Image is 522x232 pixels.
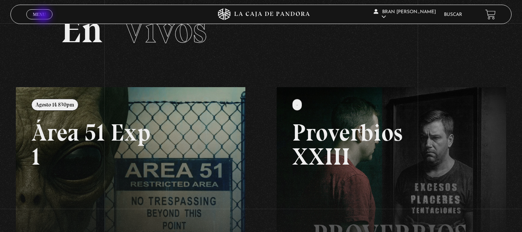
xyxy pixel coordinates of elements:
h2: En [61,12,462,48]
span: Menu [33,12,46,17]
span: Cerrar [30,19,48,24]
span: Vivos [122,8,207,52]
a: Buscar [444,12,462,17]
span: Bran [PERSON_NAME] [374,10,436,19]
a: View your shopping cart [485,9,496,19]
